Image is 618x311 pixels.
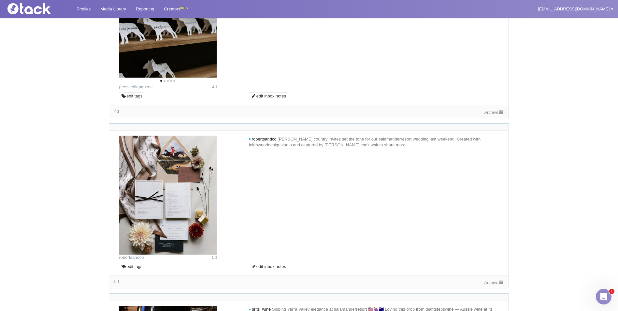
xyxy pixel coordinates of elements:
[252,137,277,141] span: robertsandco
[5,3,70,14] img: Tack
[119,263,144,271] a: edit tags
[114,279,119,284] span: 5d
[119,92,144,100] a: edit tags
[119,84,152,89] a: pressedfigpaperie
[609,289,614,294] span: 1
[596,289,611,304] iframe: Intercom live chat
[170,80,172,82] li: Page dot 4
[180,5,188,11] div: BETA
[249,138,251,140] i: new
[249,309,251,311] i: new
[119,136,217,255] img: Image may contain: text, business card, paper, advertisement, person, bottle, cosmetics, perfume,...
[164,80,165,82] li: Page dot 2
[212,255,217,260] time: Posted: 2025-10-04 12:25 UTC
[160,80,162,82] li: Page dot 1
[114,109,119,114] span: 4d
[249,263,288,271] a: edit inbox notes
[484,280,504,285] a: Archive
[119,255,144,260] a: robertsandco
[484,110,504,115] a: Archive
[212,255,217,260] span: 5d
[114,279,119,284] time: Latest comment: 2025-10-04 12:25 UTC
[249,137,481,147] span: [PERSON_NAME] country invites set the tone for our salamanderresort wedding last weekend. Created...
[173,80,175,82] li: Page dot 5
[249,92,288,100] a: edit inbox notes
[167,80,169,82] li: Page dot 3
[212,84,217,89] span: 4d
[114,109,119,114] time: Latest comment: 2025-10-05 17:48 UTC
[212,84,217,90] time: Posted: 2025-10-05 17:46 UTC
